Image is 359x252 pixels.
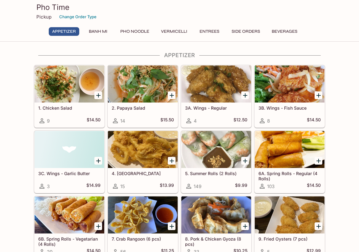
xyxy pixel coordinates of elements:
[38,171,101,176] h5: 3C. Wings - Garlic Butter
[34,131,105,193] a: 3C. Wings - Garlic Butter3$14.99
[112,171,174,176] h5: 4. [GEOGRAPHIC_DATA]
[181,131,251,168] div: 5. Summer Rolls (2 Rolls)
[35,65,104,103] div: 1. Chicken Salad
[94,222,102,230] button: Add 6B. Spring Rolls - Vegetarian (4 Rolls)
[35,131,104,168] div: 3C. Wings - Garlic Butter
[108,65,178,128] a: 2. Papaya Salad14$15.50
[117,27,153,36] button: Pho Noodle
[255,65,324,103] div: 3B. Wings - Fish Sauce
[233,117,247,124] h5: $12.50
[185,171,247,176] h5: 5. Summer Rolls (2 Rolls)
[241,222,249,230] button: Add 8. Pork & Chicken Gyoza (8 pcs)
[267,183,274,189] span: 103
[181,131,251,193] a: 5. Summer Rolls (2 Rolls)149$9.99
[38,105,101,111] h5: 1. Chicken Salad
[254,131,325,193] a: 6A. Spring Rolls - Regular (4 Rolls)103$14.50
[194,183,201,189] span: 149
[235,183,247,190] h5: $9.99
[315,157,322,165] button: Add 6A. Spring Rolls - Regular (4 Rolls)
[87,117,101,124] h5: $14.50
[47,118,50,124] span: 9
[158,27,191,36] button: Vermicelli
[181,65,251,128] a: 3A. Wings - Regular4$12.50
[185,236,247,246] h5: 8. Pork & Chicken Gyoza (8 pcs)
[94,91,102,99] button: Add 1. Chicken Salad
[307,183,321,190] h5: $14.50
[168,91,175,99] button: Add 2. Papaya Salad
[258,105,321,111] h5: 3B. Wings - Fish Sauce
[36,14,52,20] p: Pickup
[49,27,79,36] button: Appetizer
[108,65,178,103] div: 2. Papaya Salad
[108,131,178,193] a: 4. [GEOGRAPHIC_DATA]15$13.99
[84,27,112,36] button: Banh Mi
[47,183,50,189] span: 3
[38,236,101,246] h5: 6B. Spring Rolls - Vegetarian (4 Rolls)
[168,157,175,165] button: Add 4. Calamari
[315,91,322,99] button: Add 3B. Wings - Fish Sauce
[181,196,251,233] div: 8. Pork & Chicken Gyoza (8 pcs)
[112,105,174,111] h5: 2. Papaya Salad
[35,196,104,233] div: 6B. Spring Rolls - Vegetarian (4 Rolls)
[108,131,178,168] div: 4. Calamari
[168,222,175,230] button: Add 7. Crab Rangoon (6 pcs)
[258,236,321,241] h5: 9. Fried Oysters (7 pcs)
[258,171,321,181] h5: 6A. Spring Rolls - Regular (4 Rolls)
[120,118,125,124] span: 14
[241,157,249,165] button: Add 5. Summer Rolls (2 Rolls)
[254,65,325,128] a: 3B. Wings - Fish Sauce8$14.50
[241,91,249,99] button: Add 3A. Wings - Regular
[86,183,101,190] h5: $14.99
[267,118,270,124] span: 8
[34,65,105,128] a: 1. Chicken Salad9$14.50
[120,183,125,189] span: 15
[268,27,301,36] button: Beverages
[228,27,263,36] button: Side Orders
[36,2,323,12] h3: Pho Time
[196,27,223,36] button: Entrees
[56,12,99,22] button: Change Order Type
[160,183,174,190] h5: $13.99
[255,196,324,233] div: 9. Fried Oysters (7 pcs)
[181,65,251,103] div: 3A. Wings - Regular
[160,117,174,124] h5: $15.50
[185,105,247,111] h5: 3A. Wings - Regular
[255,131,324,168] div: 6A. Spring Rolls - Regular (4 Rolls)
[34,52,325,59] h4: Appetizer
[112,236,174,241] h5: 7. Crab Rangoon (6 pcs)
[315,222,322,230] button: Add 9. Fried Oysters (7 pcs)
[307,117,321,124] h5: $14.50
[108,196,178,233] div: 7. Crab Rangoon (6 pcs)
[194,118,197,124] span: 4
[94,157,102,165] button: Add 3C. Wings - Garlic Butter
